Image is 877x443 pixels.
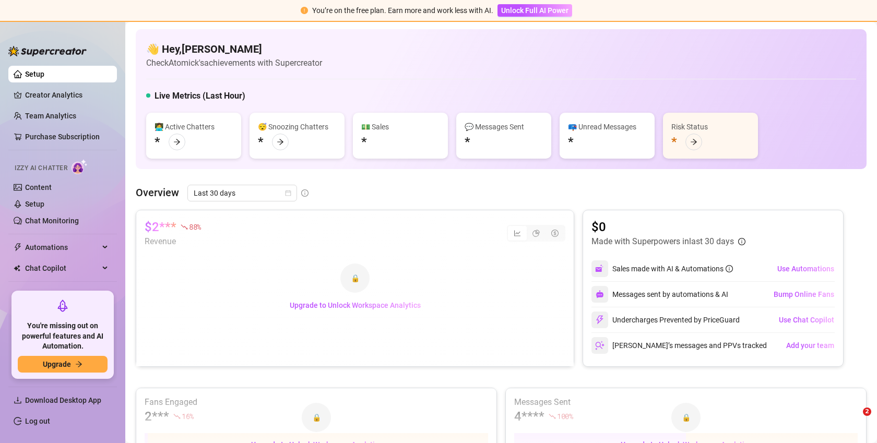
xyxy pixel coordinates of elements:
[497,6,572,15] a: Unlock Full AI Power
[863,408,871,416] span: 2
[15,163,67,173] span: Izzy AI Chatter
[591,312,740,328] div: Undercharges Prevented by PriceGuard
[25,112,76,120] a: Team Analytics
[25,70,44,78] a: Setup
[18,356,108,373] button: Upgradearrow-right
[690,138,697,146] span: arrow-right
[778,312,835,328] button: Use Chat Copilot
[591,337,767,354] div: [PERSON_NAME]’s messages and PPVs tracked
[312,6,493,15] span: You’re on the free plan. Earn more and work less with AI.
[777,260,835,277] button: Use Automations
[595,315,605,325] img: svg%3e
[465,121,543,133] div: 💬 Messages Sent
[72,159,88,174] img: AI Chatter
[194,185,291,201] span: Last 30 days
[301,7,308,14] span: exclamation-circle
[56,300,69,312] span: rocket
[25,217,79,225] a: Chat Monitoring
[612,263,733,274] div: Sales made with AI & Automations
[277,138,284,146] span: arrow-right
[595,341,605,350] img: svg%3e
[568,121,646,133] div: 📪 Unread Messages
[738,238,745,245] span: info-circle
[726,265,733,272] span: info-circle
[671,403,701,432] div: 🔒
[786,341,834,350] span: Add your team
[501,6,568,15] span: Unlock Full AI Power
[14,396,22,404] span: download
[43,360,71,368] span: Upgrade
[25,128,109,145] a: Purchase Subscription
[155,121,233,133] div: 👩‍💻 Active Chatters
[842,408,867,433] iframe: Intercom live chat
[25,87,109,103] a: Creator Analytics
[361,121,440,133] div: 💵 Sales
[75,361,82,368] span: arrow-right
[18,321,108,352] span: You're missing out on powerful features and AI Automation.
[786,337,835,354] button: Add your team
[302,403,331,432] div: 🔒
[25,417,50,425] a: Log out
[25,260,99,277] span: Chat Copilot
[497,4,572,17] button: Unlock Full AI Power
[8,46,87,56] img: logo-BBDzfeDw.svg
[136,185,179,200] article: Overview
[146,56,322,69] article: Check Atomick's achievements with Supercreator
[290,301,421,309] span: Upgrade to Unlock Workspace Analytics
[285,190,291,196] span: calendar
[173,138,181,146] span: arrow-right
[25,239,99,256] span: Automations
[779,316,834,324] span: Use Chat Copilot
[146,42,322,56] h4: 👋 Hey, [PERSON_NAME]
[25,183,52,191] a: Content
[340,264,370,293] div: 🔒
[281,297,429,314] button: Upgrade to Unlock Workspace Analytics
[591,235,734,248] article: Made with Superpowers in last 30 days
[14,265,20,272] img: Chat Copilot
[258,121,336,133] div: 😴 Snoozing Chatters
[777,265,834,273] span: Use Automations
[591,286,728,303] div: Messages sent by automations & AI
[25,200,44,208] a: Setup
[595,264,605,273] img: svg%3e
[596,290,604,298] img: svg%3e
[671,121,750,133] div: Risk Status
[773,286,835,303] button: Bump Online Fans
[591,219,745,235] article: $0
[14,243,22,252] span: thunderbolt
[774,290,834,298] span: Bump Online Fans
[301,189,309,197] span: info-circle
[155,90,245,102] h5: Live Metrics (Last Hour)
[25,396,101,404] span: Download Desktop App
